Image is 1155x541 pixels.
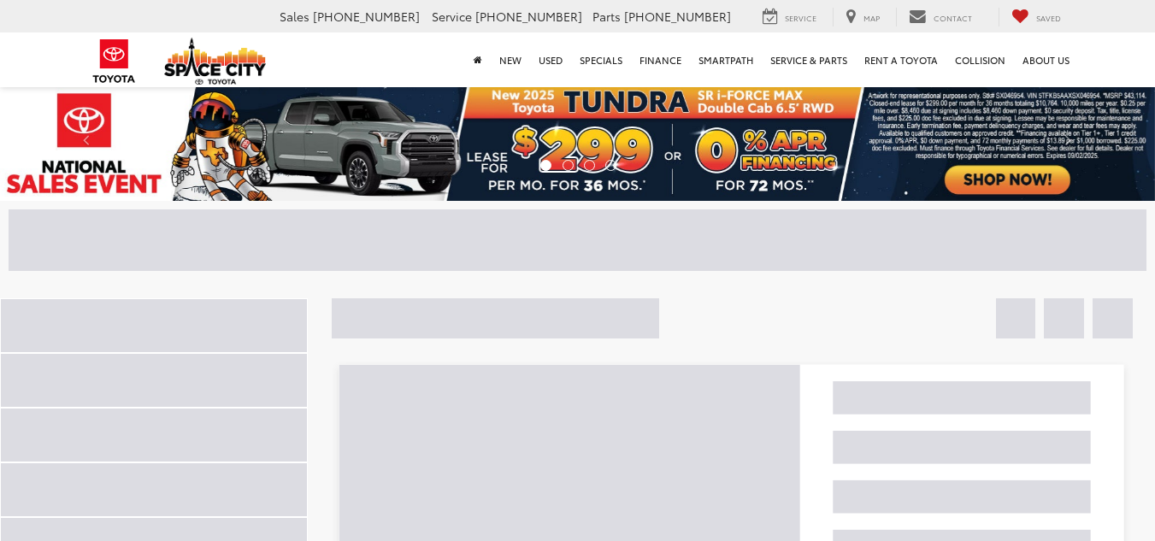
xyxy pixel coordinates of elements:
[856,32,946,87] a: Rent a Toyota
[934,12,972,23] span: Contact
[750,8,829,26] a: Service
[624,8,731,25] span: [PHONE_NUMBER]
[1014,32,1078,87] a: About Us
[592,8,621,25] span: Parts
[1036,12,1061,23] span: Saved
[432,8,472,25] span: Service
[164,38,267,85] img: Space City Toyota
[762,32,856,87] a: Service & Parts
[82,33,146,89] img: Toyota
[571,32,631,87] a: Specials
[631,32,690,87] a: Finance
[690,32,762,87] a: SmartPath
[946,32,1014,87] a: Collision
[491,32,530,87] a: New
[280,8,309,25] span: Sales
[896,8,985,26] a: Contact
[999,8,1074,26] a: My Saved Vehicles
[465,32,491,87] a: Home
[863,12,880,23] span: Map
[313,8,420,25] span: [PHONE_NUMBER]
[530,32,571,87] a: Used
[785,12,816,23] span: Service
[475,8,582,25] span: [PHONE_NUMBER]
[833,8,893,26] a: Map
